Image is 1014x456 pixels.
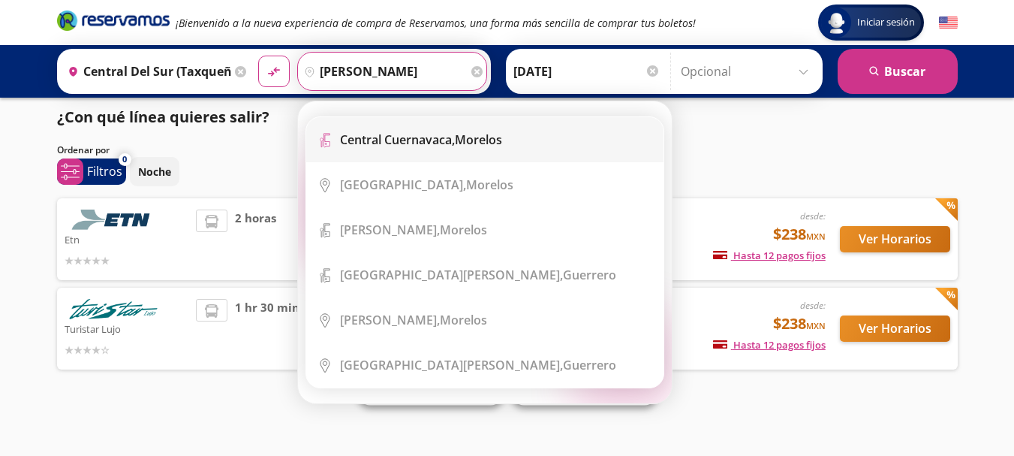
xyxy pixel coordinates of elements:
div: Morelos [340,177,513,193]
p: Ordenar por [57,143,110,157]
b: [GEOGRAPHIC_DATA][PERSON_NAME], [340,267,563,283]
div: Morelos [340,312,487,328]
p: ¿Con qué línea quieres salir? [57,106,269,128]
p: Turistar Lujo [65,319,189,337]
img: Etn [65,210,162,230]
span: 2 horas [235,210,276,269]
span: 1 hr 30 mins [235,299,305,358]
p: Etn [65,230,189,248]
span: Hasta 12 pagos fijos [713,249,826,262]
button: Ver Horarios [840,226,950,252]
p: Filtros [87,162,122,180]
div: Guerrero [340,357,616,373]
em: ¡Bienvenido a la nueva experiencia de compra de Reservamos, una forma más sencilla de comprar tus... [176,16,696,30]
p: Noche [138,164,171,180]
button: 0Filtros [57,159,126,185]
span: $238 [773,313,826,335]
small: MXN [806,231,826,242]
input: Opcional [681,53,815,90]
span: Iniciar sesión [851,15,921,30]
div: Morelos [340,222,487,238]
b: Central Cuernavaca, [340,131,455,148]
input: Buscar Origen [62,53,231,90]
i: Brand Logo [57,9,170,32]
div: Morelos [340,131,502,148]
small: MXN [806,320,826,331]
em: desde: [800,210,826,222]
a: Brand Logo [57,9,170,36]
button: Buscar [838,49,958,94]
button: Noche [130,157,179,186]
em: desde: [800,299,826,312]
span: $238 [773,223,826,246]
b: [PERSON_NAME], [340,312,440,328]
span: Hasta 12 pagos fijos [713,338,826,352]
span: 0 [122,153,127,166]
img: Turistar Lujo [65,299,162,319]
button: English [939,14,958,32]
div: Guerrero [340,267,616,283]
button: Ver Horarios [840,316,950,342]
input: Buscar Destino [298,53,468,90]
b: [GEOGRAPHIC_DATA][PERSON_NAME], [340,357,563,373]
input: Elegir Fecha [513,53,660,90]
b: [PERSON_NAME], [340,222,440,238]
b: [GEOGRAPHIC_DATA], [340,177,466,193]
